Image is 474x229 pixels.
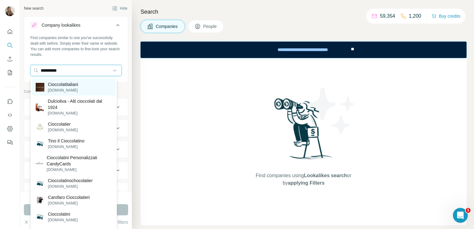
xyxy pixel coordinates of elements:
div: Company lookalikes [42,22,80,28]
button: Company [24,100,128,115]
img: Cioccolatitaliani [36,83,44,92]
p: Dulcioliva - Alti cioccolati dal 1924 [48,98,112,110]
button: Search [5,40,15,51]
img: Dulcioliva - Alti cioccolati dal 1924 [36,103,44,111]
button: HQ location [24,142,128,157]
img: Surfe Illustration - Stars [304,83,360,139]
p: [DOMAIN_NAME] [48,184,93,189]
span: People [203,23,217,29]
p: 59,354 [380,12,395,20]
p: Company information [24,89,128,94]
p: [DOMAIN_NAME] [48,110,112,116]
img: Avatar [5,6,15,16]
p: Cioccolatier [48,121,78,127]
p: [DOMAIN_NAME] [48,217,78,223]
p: Carofaro Cioccolatieri [48,194,90,200]
div: New search [24,6,43,11]
p: [DOMAIN_NAME] [48,88,78,93]
button: My lists [5,67,15,78]
span: 1 [466,208,471,213]
button: Feedback [5,137,15,148]
img: Surfe Illustration - Woman searching with binoculars [271,97,336,166]
span: Find companies using or by [254,172,353,187]
button: Use Surfe on LinkedIn [5,96,15,107]
img: Carofaro Cioccolatieri [36,196,44,204]
p: 1,200 [409,12,421,20]
img: Cioccolatier [36,123,44,131]
h4: Search [141,7,467,16]
button: Use Surfe API [5,110,15,121]
p: Cioccolatinochocolatier [48,177,93,184]
img: Tino Il Cioccolatino [36,139,44,148]
button: Quick start [5,26,15,37]
span: Companies [156,23,178,29]
button: Industry [24,121,128,136]
p: [DOMAIN_NAME] [48,127,78,133]
button: Annual revenue ($) [24,163,128,178]
button: Buy credits [432,12,460,20]
p: Cioccolatini Personalizzati CandyCards [47,155,112,167]
p: [DOMAIN_NAME] [47,167,112,173]
img: Cioccolatini Personalizzati CandyCards [36,160,43,167]
span: Lookalikes search [304,173,347,178]
p: Tino Il Cioccolatino [48,138,85,144]
p: Cioccolatitaliani [48,81,78,88]
p: [DOMAIN_NAME] [48,200,90,206]
button: Hide [108,4,132,13]
p: Cioccolatini [48,211,78,217]
button: Dashboard [5,123,15,134]
div: Find companies similar to one you've successfully dealt with before. Simply enter their name or w... [30,35,122,57]
iframe: Banner [141,42,467,58]
img: Cioccolatinochocolatier [36,179,44,188]
button: Clear [24,219,42,225]
button: Company lookalikes [24,18,128,35]
button: Enrich CSV [5,53,15,65]
img: Cioccolatini [36,213,44,221]
span: applying Filters [288,180,324,186]
iframe: Intercom live chat [453,208,468,223]
button: Employees (size) [24,184,128,199]
p: [DOMAIN_NAME] [48,144,85,150]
